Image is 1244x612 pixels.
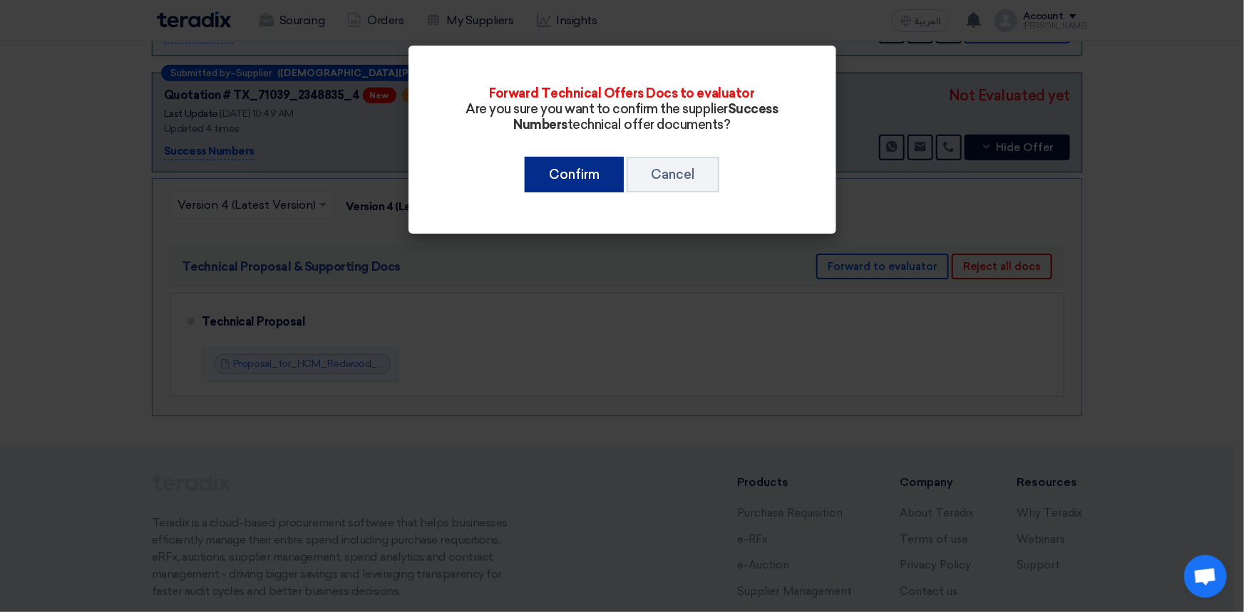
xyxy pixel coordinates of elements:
[513,101,778,133] b: Success Numbers
[627,157,719,192] button: Cancel
[466,101,778,133] span: Are you sure you want to confirm the supplier technical offer documents?
[525,157,624,192] button: Confirm
[490,85,755,101] span: Forward Technical Offers Docs to evaluator
[1184,555,1227,598] a: Open chat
